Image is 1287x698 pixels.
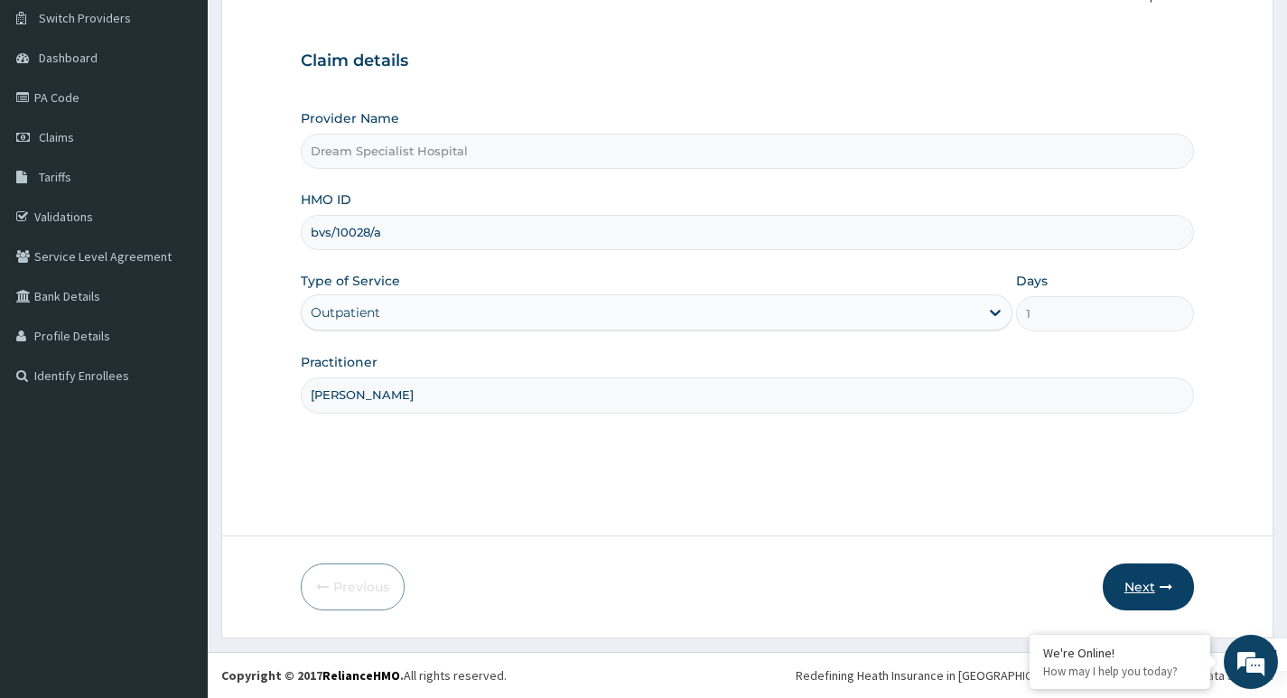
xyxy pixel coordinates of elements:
[322,667,400,684] a: RelianceHMO
[1103,563,1194,610] button: Next
[221,667,404,684] strong: Copyright © 2017 .
[301,563,405,610] button: Previous
[1043,664,1197,679] p: How may I help you today?
[1043,645,1197,661] div: We're Online!
[1016,272,1048,290] label: Days
[301,272,400,290] label: Type of Service
[39,169,71,185] span: Tariffs
[301,51,1194,71] h3: Claim details
[301,109,399,127] label: Provider Name
[301,353,378,371] label: Practitioner
[39,10,131,26] span: Switch Providers
[301,377,1194,413] input: Enter Name
[208,652,1287,698] footer: All rights reserved.
[311,303,380,321] div: Outpatient
[39,50,98,66] span: Dashboard
[39,129,74,145] span: Claims
[796,666,1273,684] div: Redefining Heath Insurance in [GEOGRAPHIC_DATA] using Telemedicine and Data Science!
[301,215,1194,250] input: Enter HMO ID
[301,191,351,209] label: HMO ID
